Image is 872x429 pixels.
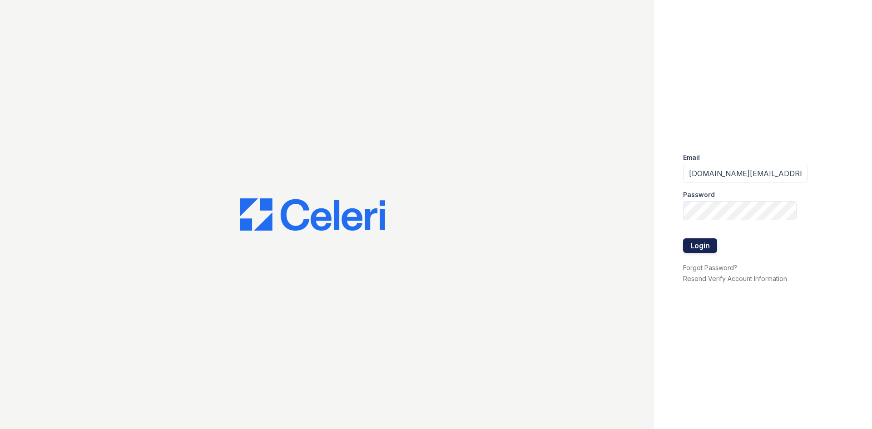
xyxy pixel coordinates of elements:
[240,198,385,231] img: CE_Logo_Blue-a8612792a0a2168367f1c8372b55b34899dd931a85d93a1a3d3e32e68fde9ad4.png
[683,275,787,282] a: Resend Verify Account Information
[683,264,737,271] a: Forgot Password?
[683,153,700,162] label: Email
[683,190,715,199] label: Password
[683,238,717,253] button: Login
